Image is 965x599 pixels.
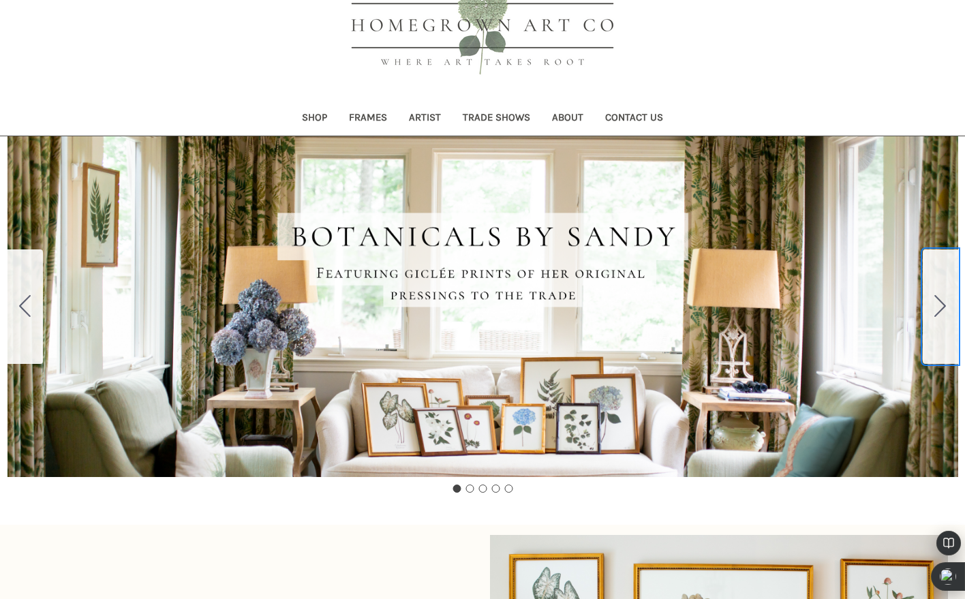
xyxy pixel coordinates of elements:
[504,485,512,493] button: Go to slide 5
[491,485,500,493] button: Go to slide 4
[465,485,474,493] button: Go to slide 2
[923,249,958,364] button: Go to slide 2
[452,102,541,136] a: Trade Shows
[594,102,674,136] a: Contact Us
[478,485,487,493] button: Go to slide 3
[453,485,461,493] button: Go to slide 1
[398,102,452,136] a: Artist
[541,102,594,136] a: About
[338,102,398,136] a: Frames
[7,249,43,364] button: Go to slide 5
[291,102,338,136] a: Shop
